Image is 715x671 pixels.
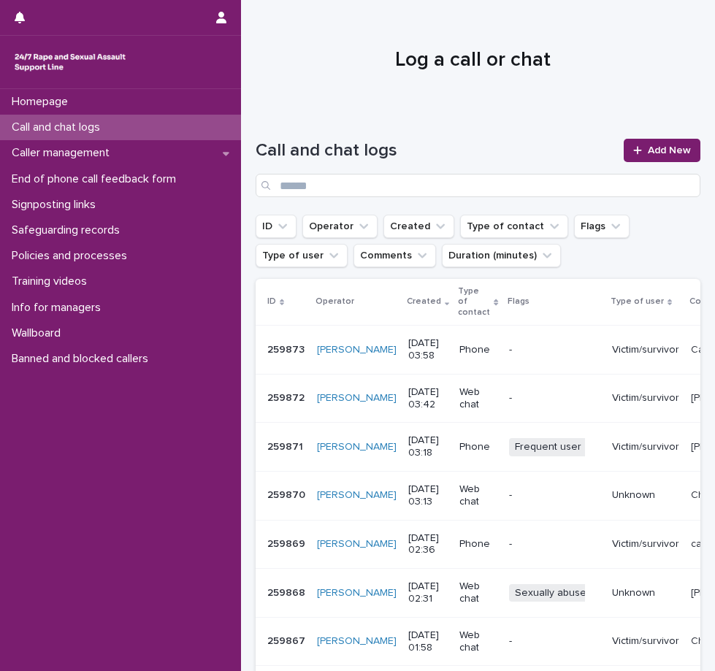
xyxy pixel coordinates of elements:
[509,538,600,551] p: -
[256,140,615,161] h1: Call and chat logs
[6,352,160,366] p: Banned and blocked callers
[612,635,679,648] p: Victim/survivor
[267,341,307,356] p: 259873
[459,580,497,605] p: Web chat
[317,587,397,599] a: [PERSON_NAME]
[12,47,129,77] img: rhQMoQhaT3yELyF149Cw
[648,145,691,156] span: Add New
[302,215,378,238] button: Operator
[509,392,600,404] p: -
[612,441,679,453] p: Victim/survivor
[442,244,561,267] button: Duration (minutes)
[408,483,448,508] p: [DATE] 03:13
[6,120,112,134] p: Call and chat logs
[256,215,297,238] button: ID
[508,294,529,310] p: Flags
[408,337,448,362] p: [DATE] 03:58
[267,294,276,310] p: ID
[408,386,448,411] p: [DATE] 03:42
[383,215,454,238] button: Created
[317,441,397,453] a: [PERSON_NAME]
[407,294,441,310] p: Created
[459,629,497,654] p: Web chat
[459,441,497,453] p: Phone
[256,244,348,267] button: Type of user
[353,244,436,267] button: Comments
[6,249,139,263] p: Policies and processes
[6,301,112,315] p: Info for managers
[408,434,448,459] p: [DATE] 03:18
[6,95,80,109] p: Homepage
[458,283,490,321] p: Type of contact
[509,344,600,356] p: -
[509,635,600,648] p: -
[6,198,107,212] p: Signposting links
[459,483,497,508] p: Web chat
[256,174,700,197] input: Search
[612,489,679,502] p: Unknown
[267,486,308,502] p: 259870
[317,344,397,356] a: [PERSON_NAME]
[459,538,497,551] p: Phone
[267,438,306,453] p: 259871
[611,294,664,310] p: Type of user
[612,538,679,551] p: Victim/survivor
[408,532,448,557] p: [DATE] 02:36
[612,344,679,356] p: Victim/survivor
[6,275,99,288] p: Training videos
[408,580,448,605] p: [DATE] 02:31
[317,489,397,502] a: [PERSON_NAME]
[317,635,397,648] a: [PERSON_NAME]
[267,584,308,599] p: 259868
[574,215,630,238] button: Flags
[317,392,397,404] a: [PERSON_NAME]
[509,489,600,502] p: -
[6,146,121,160] p: Caller management
[459,344,497,356] p: Phone
[6,172,188,186] p: End of phone call feedback form
[317,538,397,551] a: [PERSON_NAME]
[6,223,131,237] p: Safeguarding records
[316,294,354,310] p: Operator
[509,438,587,456] span: Frequent user
[612,392,679,404] p: Victim/survivor
[267,632,308,648] p: 259867
[509,584,592,602] span: Sexually abuse
[408,629,448,654] p: [DATE] 01:58
[460,215,568,238] button: Type of contact
[612,587,679,599] p: Unknown
[267,389,307,404] p: 259872
[6,326,72,340] p: Wallboard
[459,386,497,411] p: Web chat
[256,48,689,73] h1: Log a call or chat
[624,139,700,162] a: Add New
[267,535,308,551] p: 259869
